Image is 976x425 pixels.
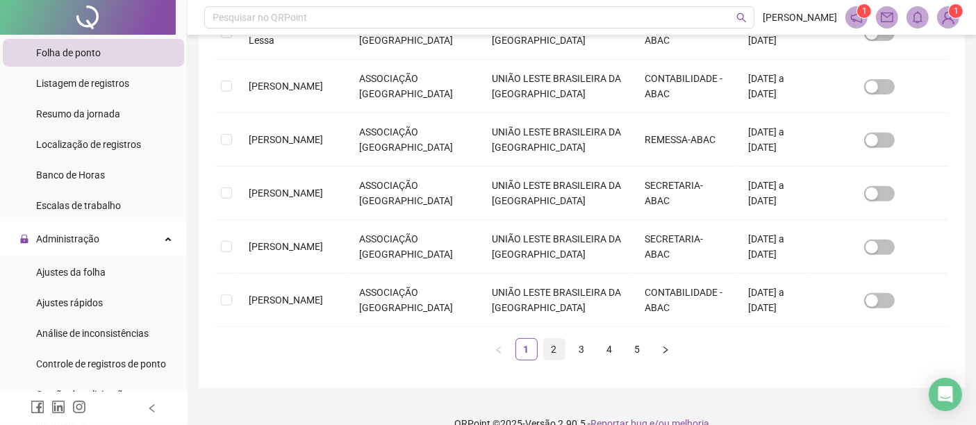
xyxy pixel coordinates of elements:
[515,338,538,360] li: 1
[543,338,565,360] li: 2
[488,338,510,360] button: left
[348,220,481,274] td: ASSOCIAÇÃO [GEOGRAPHIC_DATA]
[738,113,811,167] td: [DATE] a [DATE]
[627,338,649,360] li: 5
[31,400,44,414] span: facebook
[938,7,959,28] img: 47111
[911,11,924,24] span: bell
[634,113,738,167] td: REMESSA-ABAC
[36,358,166,369] span: Controle de registros de ponto
[51,400,65,414] span: linkedin
[881,11,893,24] span: mail
[599,338,621,360] li: 4
[348,113,481,167] td: ASSOCIAÇÃO [GEOGRAPHIC_DATA]
[36,328,149,339] span: Análise de inconsistências
[249,294,323,306] span: [PERSON_NAME]
[661,346,670,354] span: right
[738,274,811,327] td: [DATE] a [DATE]
[949,4,963,18] sup: Atualize o seu contato no menu Meus Dados
[634,274,738,327] td: CONTABILIDADE - ABAC
[481,113,633,167] td: UNIÃO LESTE BRASILEIRA DA [GEOGRAPHIC_DATA]
[249,241,323,252] span: [PERSON_NAME]
[654,338,677,360] li: Próxima página
[850,11,863,24] span: notification
[36,108,120,119] span: Resumo da jornada
[249,134,323,145] span: [PERSON_NAME]
[488,338,510,360] li: Página anterior
[348,167,481,220] td: ASSOCIAÇÃO [GEOGRAPHIC_DATA]
[36,233,99,244] span: Administração
[634,220,738,274] td: SECRETARIA-ABAC
[954,6,959,16] span: 1
[495,346,503,354] span: left
[36,139,141,150] span: Localização de registros
[627,339,648,360] a: 5
[634,60,738,113] td: CONTABILIDADE - ABAC
[481,220,633,274] td: UNIÃO LESTE BRASILEIRA DA [GEOGRAPHIC_DATA]
[147,403,157,413] span: left
[544,339,565,360] a: 2
[481,167,633,220] td: UNIÃO LESTE BRASILEIRA DA [GEOGRAPHIC_DATA]
[36,267,106,278] span: Ajustes da folha
[36,297,103,308] span: Ajustes rápidos
[571,338,593,360] li: 3
[249,187,323,199] span: [PERSON_NAME]
[36,78,129,89] span: Listagem de registros
[516,339,537,360] a: 1
[857,4,871,18] sup: 1
[481,274,633,327] td: UNIÃO LESTE BRASILEIRA DA [GEOGRAPHIC_DATA]
[572,339,593,360] a: 3
[862,6,867,16] span: 1
[72,400,86,414] span: instagram
[19,234,29,244] span: lock
[738,167,811,220] td: [DATE] a [DATE]
[763,10,837,25] span: [PERSON_NAME]
[929,378,962,411] div: Open Intercom Messenger
[738,60,811,113] td: [DATE] a [DATE]
[249,81,323,92] span: [PERSON_NAME]
[36,389,133,400] span: Gestão de solicitações
[481,60,633,113] td: UNIÃO LESTE BRASILEIRA DA [GEOGRAPHIC_DATA]
[36,169,105,181] span: Banco de Horas
[654,338,677,360] button: right
[634,167,738,220] td: SECRETARIA-ABAC
[599,339,620,360] a: 4
[36,200,121,211] span: Escalas de trabalho
[738,220,811,274] td: [DATE] a [DATE]
[348,60,481,113] td: ASSOCIAÇÃO [GEOGRAPHIC_DATA]
[36,47,101,58] span: Folha de ponto
[736,12,747,23] span: search
[348,274,481,327] td: ASSOCIAÇÃO [GEOGRAPHIC_DATA]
